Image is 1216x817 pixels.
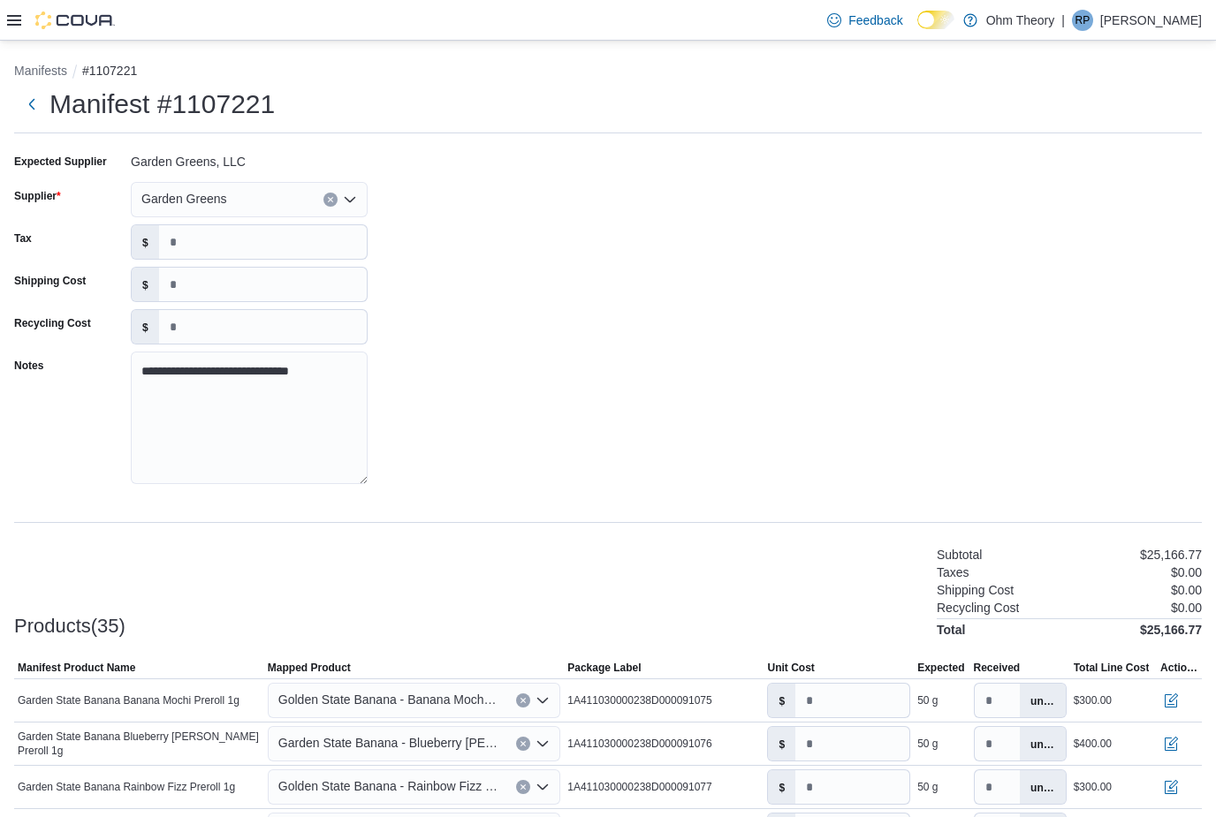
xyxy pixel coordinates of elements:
button: #1107221 [82,64,137,78]
p: $0.00 [1171,583,1202,597]
button: Next [14,87,49,122]
span: Feedback [848,11,902,29]
div: $400.00 [1074,737,1112,751]
button: Manifests [14,64,67,78]
div: Garden Greens, LLC [131,148,368,169]
label: $ [768,684,795,717]
p: $0.00 [1171,565,1202,579]
span: Golden State Banana - Rainbow Fizz - PRE ROLL (1g) [278,775,498,797]
p: Ohm Theory [986,10,1055,31]
span: Garden Greens [141,188,227,209]
p: [PERSON_NAME] [1100,10,1202,31]
button: Clear input [516,693,530,707]
span: Dark Mode [917,29,918,30]
img: Cova [35,11,115,29]
h6: Subtotal [937,548,982,562]
span: Garden State Banana Blueberry [PERSON_NAME] Preroll 1g [18,730,261,758]
button: Clear input [323,193,338,207]
span: 1A411030000238D000091077 [567,780,712,794]
label: Supplier [14,189,61,203]
span: RP [1075,10,1091,31]
label: $ [768,770,795,804]
span: Total Line Cost [1074,661,1150,675]
div: 50 g [917,737,938,751]
span: Received [974,661,1021,675]
p: $25,166.77 [1140,548,1202,562]
span: Package Label [567,661,641,675]
div: 50 g [917,693,938,707]
p: $0.00 [1171,601,1202,615]
span: Actions [1160,661,1198,675]
h6: Recycling Cost [937,601,1019,615]
span: 1A411030000238D000091076 [567,737,712,751]
p: | [1061,10,1065,31]
button: Clear input [516,780,530,794]
label: $ [768,727,795,760]
a: Feedback [820,3,909,38]
button: Clear input [516,737,530,751]
label: $ [132,225,159,259]
div: $300.00 [1074,780,1112,794]
label: units [1020,727,1066,760]
h6: Taxes [937,565,969,579]
h4: Total [937,623,965,637]
span: Golden State Banana - Banana Mochi - PRE ROLL (1g) [278,689,498,710]
label: Tax [14,231,32,246]
button: Open list of options [536,693,550,707]
span: Manifest Product Name [18,661,135,675]
input: Dark Mode [917,11,954,29]
span: Expected [917,661,964,675]
label: units [1020,684,1066,717]
h4: $25,166.77 [1140,623,1202,637]
span: Unit Cost [767,661,814,675]
label: $ [132,268,159,301]
button: Open list of options [536,737,550,751]
div: $300.00 [1074,693,1112,707]
span: Garden State Banana Rainbow Fizz Preroll 1g [18,780,235,794]
label: Shipping Cost [14,274,86,288]
label: Recycling Cost [14,316,91,330]
div: Romeo Patel [1072,10,1093,31]
h6: Shipping Cost [937,583,1014,597]
nav: An example of EuiBreadcrumbs [14,62,1202,83]
button: Open list of options [536,780,550,794]
label: Notes [14,359,43,373]
div: 50 g [917,780,938,794]
span: Garden State Banana Banana Mochi Preroll 1g [18,693,239,707]
span: 1A411030000238D000091075 [567,693,712,707]
span: Garden State Banana - Blueberry [PERSON_NAME] - Preroll - 1g [278,732,498,753]
label: $ [132,310,159,344]
label: Expected Supplier [14,155,107,169]
span: Mapped Product [268,661,351,675]
h1: Manifest #1107221 [49,87,275,122]
button: Open list of options [343,193,357,207]
h3: Products(35) [14,616,125,637]
label: units [1020,770,1066,804]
